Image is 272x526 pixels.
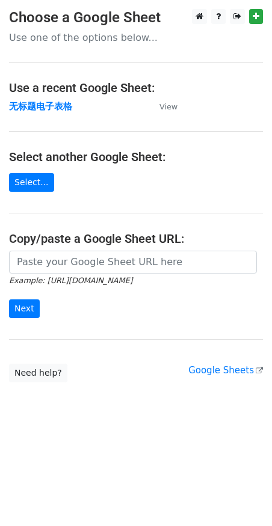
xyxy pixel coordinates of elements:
[9,276,132,285] small: Example: [URL][DOMAIN_NAME]
[9,9,263,26] h3: Choose a Google Sheet
[9,81,263,95] h4: Use a recent Google Sheet:
[9,299,40,318] input: Next
[9,231,263,246] h4: Copy/paste a Google Sheet URL:
[188,365,263,376] a: Google Sheets
[9,101,72,112] a: 无标题电子表格
[9,364,67,382] a: Need help?
[9,173,54,192] a: Select...
[147,101,178,112] a: View
[159,102,178,111] small: View
[9,150,263,164] h4: Select another Google Sheet:
[9,31,263,44] p: Use one of the options below...
[9,251,257,274] input: Paste your Google Sheet URL here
